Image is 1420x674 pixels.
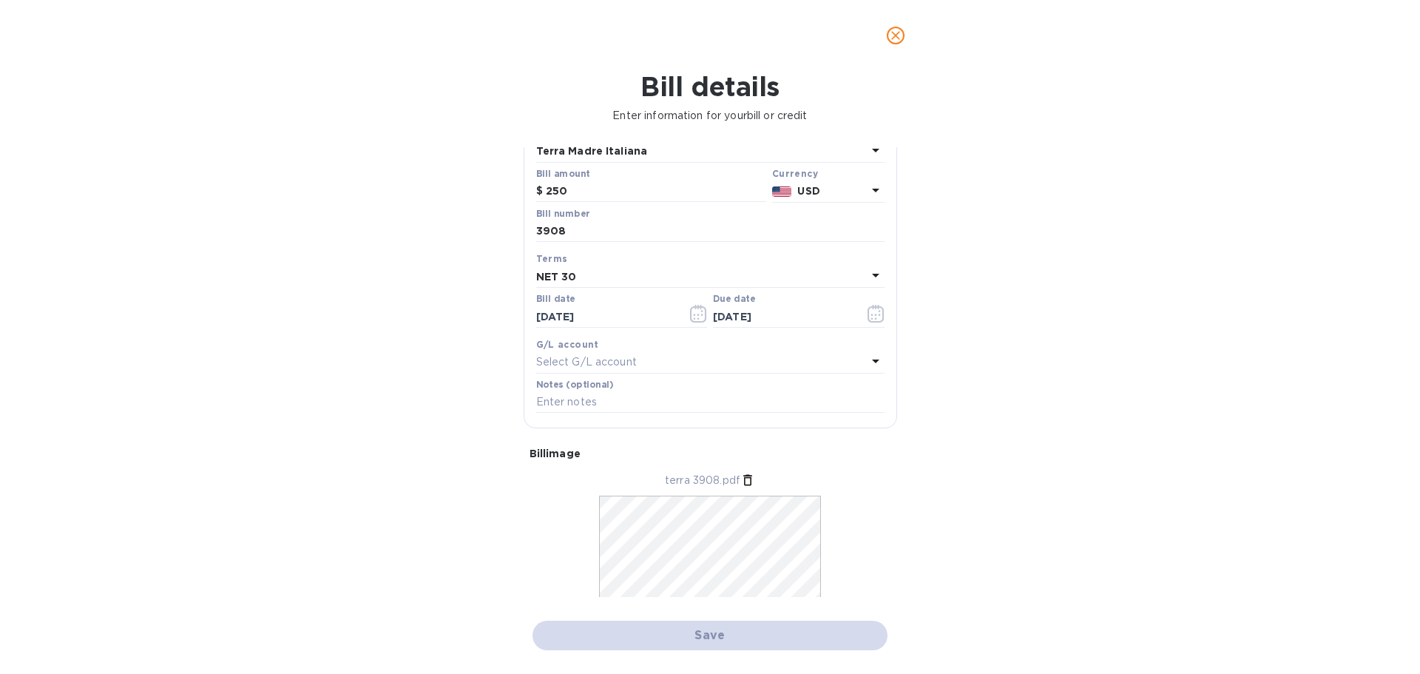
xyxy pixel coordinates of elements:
[536,306,676,328] input: Select date
[713,306,853,328] input: Due date
[772,186,792,197] img: USD
[878,18,913,53] button: close
[536,220,885,243] input: Enter bill number
[12,108,1408,124] p: Enter information for your bill or credit
[536,354,637,370] p: Select G/L account
[536,253,568,264] b: Terms
[797,185,819,197] b: USD
[536,181,546,203] div: $
[536,169,589,178] label: Bill amount
[536,295,575,304] label: Bill date
[546,181,766,203] input: $ Enter bill amount
[536,209,589,218] label: Bill number
[665,473,740,488] p: terra 3908.pdf
[530,446,891,461] p: Bill image
[713,295,755,304] label: Due date
[536,271,577,283] b: NET 30
[536,339,599,350] b: G/L account
[12,71,1408,102] h1: Bill details
[772,168,818,179] b: Currency
[536,391,885,414] input: Enter notes
[536,145,648,157] b: Terra Madre Italiana
[536,380,614,389] label: Notes (optional)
